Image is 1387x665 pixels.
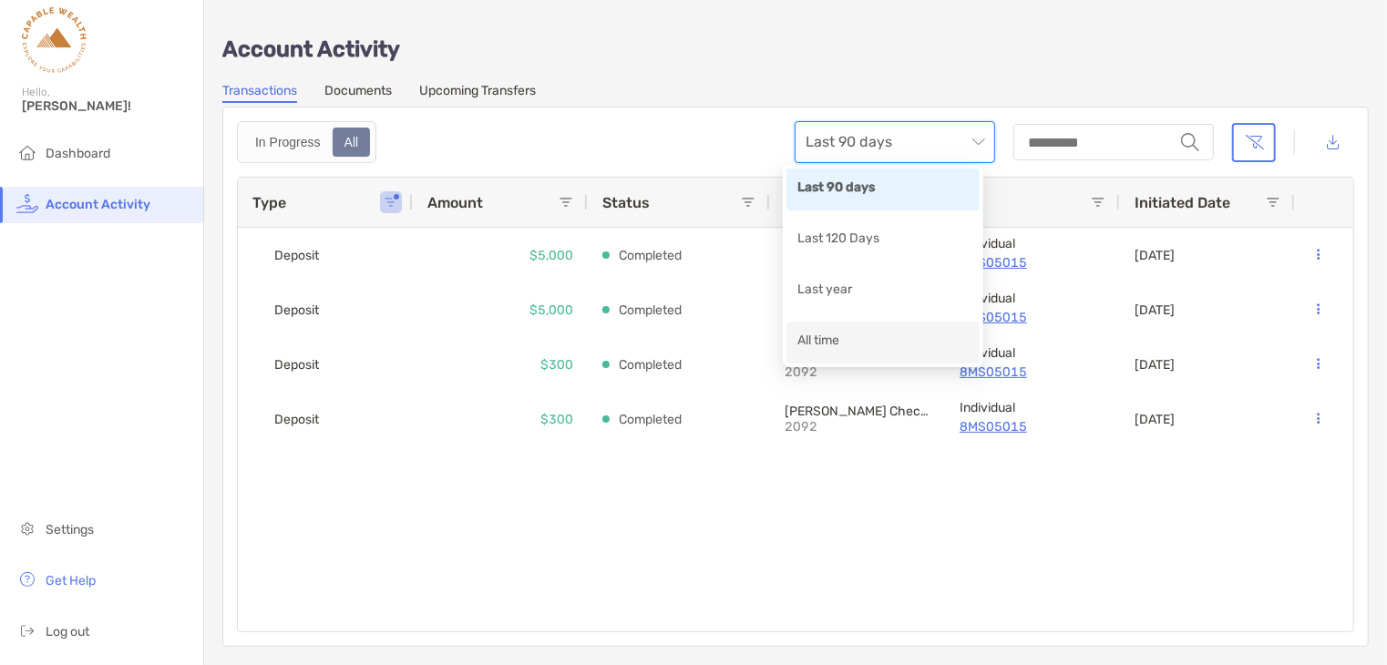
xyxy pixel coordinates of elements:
[785,364,912,380] p: 2092
[786,169,980,210] div: Last 90 days
[619,408,682,431] p: Completed
[786,271,980,312] div: Last year
[960,415,1105,438] a: 8MS05015
[1135,357,1175,373] p: [DATE]
[252,194,286,211] span: Type
[324,83,392,103] a: Documents
[1135,412,1175,427] p: [DATE]
[960,400,1105,415] p: Individual
[619,299,682,322] p: Completed
[419,83,536,103] a: Upcoming Transfers
[1135,248,1175,263] p: [DATE]
[797,178,969,200] div: Last 90 days
[222,38,1369,61] p: Account Activity
[797,331,969,353] div: All time
[16,517,38,539] img: settings icon
[222,83,297,103] a: Transactions
[274,404,319,435] span: Deposit
[46,522,94,537] span: Settings
[1135,302,1175,318] p: [DATE]
[16,619,38,641] img: logout icon
[960,306,1105,329] a: 8MS05015
[237,121,376,163] div: segmented control
[529,244,573,267] p: $5,000
[274,350,319,380] span: Deposit
[785,419,912,435] p: 2092
[16,141,38,163] img: household icon
[245,129,331,155] div: In Progress
[1135,194,1230,211] span: Initiated Date
[16,192,38,214] img: activity icon
[274,240,319,271] span: Deposit
[46,146,110,161] span: Dashboard
[274,295,319,325] span: Deposit
[619,244,682,267] p: Completed
[786,220,980,261] div: Last 120 Days
[797,280,969,302] div: Last year
[334,129,369,155] div: All
[16,568,38,590] img: get-help icon
[22,7,87,73] img: Zoe Logo
[46,197,150,212] span: Account Activity
[540,408,573,431] p: $300
[960,361,1105,384] a: 8MS05015
[785,404,930,419] p: Sam Checking
[786,322,980,363] div: All time
[960,236,1105,251] p: Individual
[806,122,984,162] span: Last 90 days
[529,299,573,322] p: $5,000
[619,353,682,376] p: Completed
[540,353,573,376] p: $300
[602,194,650,211] span: Status
[46,573,96,588] span: Get Help
[1232,123,1276,162] button: Clear filters
[427,194,483,211] span: Amount
[960,291,1105,306] p: Individual
[960,251,1105,274] a: 8MS05015
[960,345,1105,361] p: Individual
[46,624,89,639] span: Log out
[1181,133,1199,151] img: input icon
[22,98,192,114] span: [PERSON_NAME]!
[797,229,969,251] div: Last 120 Days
